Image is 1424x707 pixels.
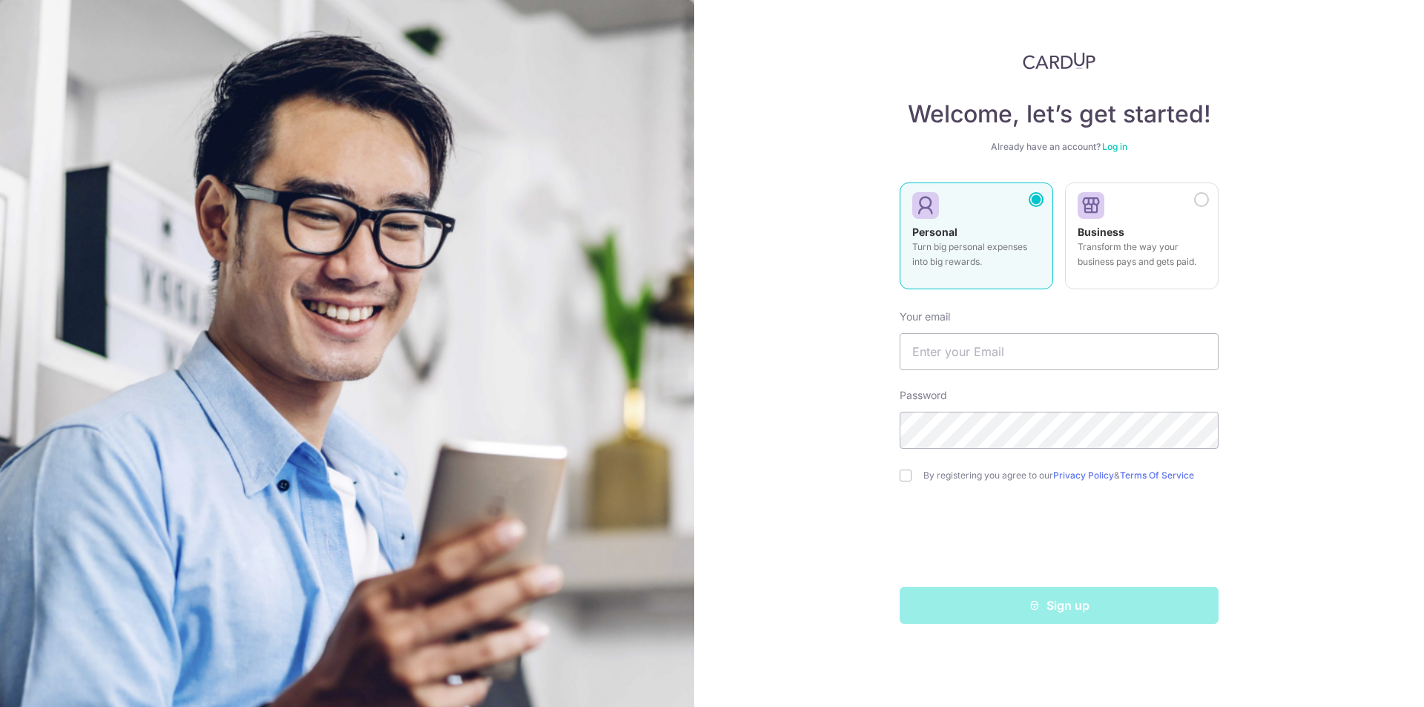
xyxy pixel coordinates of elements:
[900,99,1219,129] h4: Welcome, let’s get started!
[900,388,947,403] label: Password
[900,141,1219,153] div: Already have an account?
[946,511,1172,569] iframe: reCAPTCHA
[900,309,950,324] label: Your email
[923,470,1219,481] label: By registering you agree to our &
[1102,141,1127,152] a: Log in
[1078,226,1124,238] strong: Business
[1065,182,1219,298] a: Business Transform the way your business pays and gets paid.
[912,226,957,238] strong: Personal
[1023,52,1095,70] img: CardUp Logo
[1053,470,1114,481] a: Privacy Policy
[900,333,1219,370] input: Enter your Email
[912,240,1041,269] p: Turn big personal expenses into big rewards.
[900,182,1053,298] a: Personal Turn big personal expenses into big rewards.
[1078,240,1206,269] p: Transform the way your business pays and gets paid.
[1120,470,1194,481] a: Terms Of Service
